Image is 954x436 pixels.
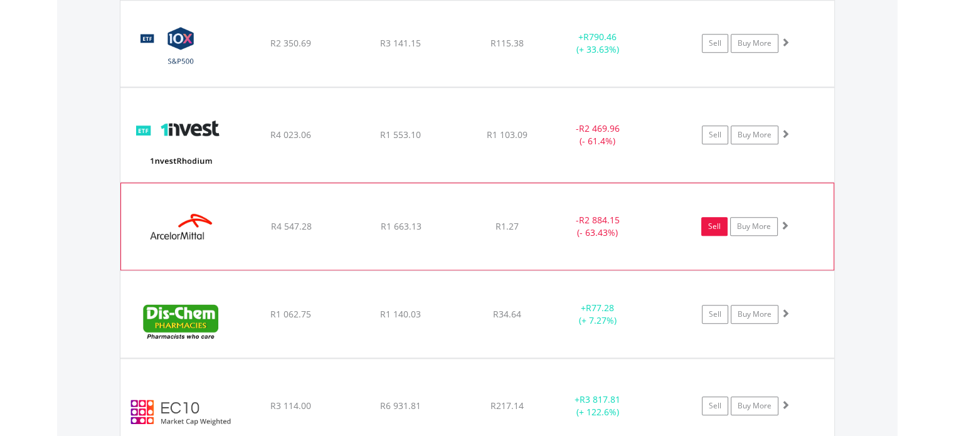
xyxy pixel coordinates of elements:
a: Sell [702,396,728,415]
span: R4 023.06 [270,129,311,141]
a: Buy More [731,125,778,144]
div: - (- 61.4%) [551,122,645,147]
a: Buy More [731,396,778,415]
a: Sell [701,217,728,236]
a: Sell [702,34,728,53]
a: Buy More [731,34,778,53]
img: EQU.ZA.ETFRHO.png [127,104,235,179]
span: R217.14 [490,400,524,412]
span: R6 931.81 [380,400,421,412]
span: R1 663.13 [380,220,421,232]
span: R77.28 [586,302,614,314]
div: - (- 63.43%) [550,214,644,239]
a: Sell [702,305,728,324]
span: R115.38 [490,37,524,49]
span: R1 553.10 [380,129,421,141]
img: EQU.ZA.DCP.png [127,287,235,354]
span: R2 350.69 [270,37,311,49]
a: Sell [702,125,728,144]
div: + (+ 33.63%) [551,31,645,56]
span: R2 884.15 [578,214,619,226]
img: EQU.ZA.ACL.png [127,199,235,267]
span: R3 141.15 [380,37,421,49]
span: R3 114.00 [270,400,311,412]
div: + (+ 122.6%) [551,393,645,418]
span: R1.27 [496,220,519,232]
span: R1 062.75 [270,308,311,320]
a: Buy More [731,305,778,324]
div: + (+ 7.27%) [551,302,645,327]
span: R790.46 [583,31,617,43]
span: R4 547.28 [270,220,311,232]
span: R2 469.96 [579,122,620,134]
span: R1 140.03 [380,308,421,320]
span: R3 817.81 [580,393,620,405]
span: R1 103.09 [487,129,527,141]
a: Buy More [730,217,778,236]
img: EQU.ZA.CSP500.png [127,16,235,83]
span: R34.64 [493,308,521,320]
